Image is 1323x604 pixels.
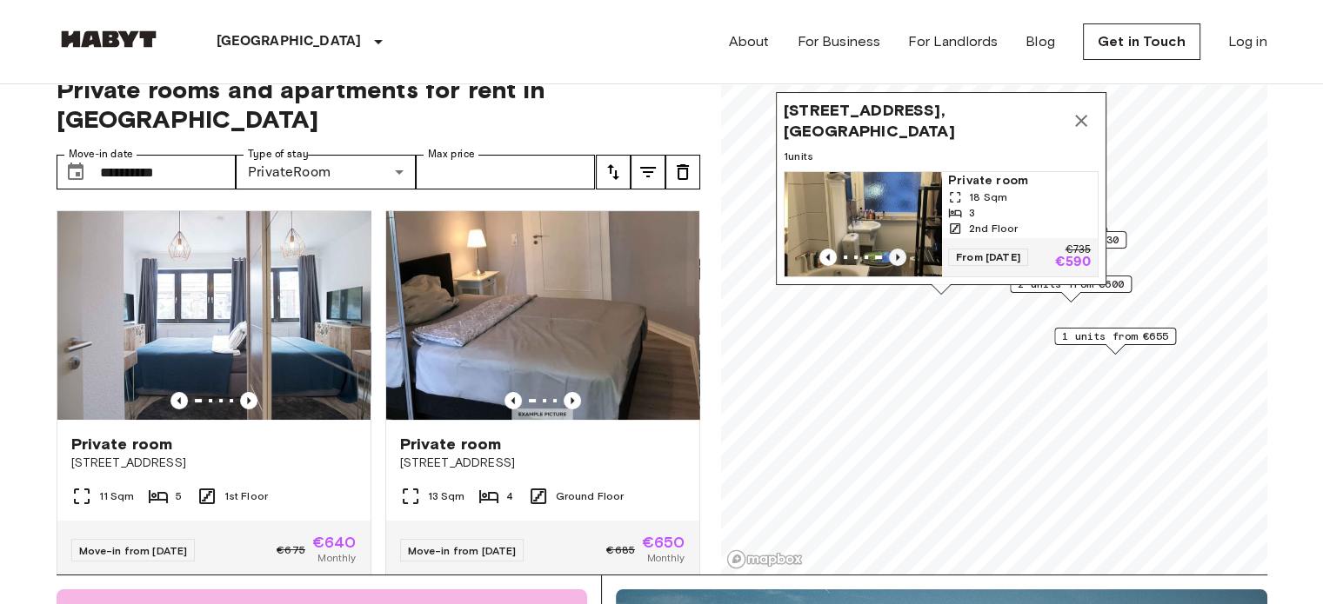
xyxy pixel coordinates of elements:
a: About [729,31,770,52]
span: Private room [400,434,502,455]
span: From [DATE] [948,249,1028,266]
button: tune [665,155,700,189]
img: Habyt [57,30,161,48]
span: [STREET_ADDRESS] [71,455,357,472]
a: Blog [1026,31,1055,52]
span: 18 Sqm [969,189,1007,205]
p: €735 [1065,245,1090,256]
button: tune [596,155,631,189]
span: 1 units from €655 [1062,329,1168,344]
a: Mapbox logo [726,549,803,569]
span: 13 Sqm [428,488,465,504]
button: Previous image [819,249,837,266]
span: €640 [312,534,357,550]
a: For Business [797,31,880,52]
div: Map marker [776,92,1106,295]
span: Move-in from [DATE] [408,544,517,557]
button: Previous image [240,392,257,409]
span: Private room [71,434,173,455]
a: For Landlords [908,31,998,52]
span: 11 Sqm [99,488,135,504]
span: 2nd Floor [969,221,1018,236]
div: PrivateRoom [236,155,416,189]
a: Marketing picture of unit DE-04-038-001-03HFPrevious imagePrevious imagePrivate room[STREET_ADDRE... [385,210,700,581]
div: Map marker [1010,275,1132,302]
button: tune [631,155,665,189]
button: Previous image [170,392,188,409]
div: Map marker [1005,231,1126,258]
button: Choose date, selected date is 2 Nov 2025 [58,155,93,189]
span: Move-in from [DATE] [79,544,188,557]
label: Move-in date [69,147,133,162]
label: Type of stay [248,147,309,162]
span: [STREET_ADDRESS] [400,455,685,472]
span: Private rooms and apartments for rent in [GEOGRAPHIC_DATA] [57,75,700,134]
a: Previous imagePrevious imagePrivate room18 Sqm32nd FloorFrom [DATE]€735€590 [784,171,1099,277]
img: Marketing picture of unit DE-04-027-001-01HF [787,172,944,276]
canvas: Map [721,54,1267,574]
span: 1st Floor [224,488,268,504]
span: 3 [969,205,975,221]
a: Log in [1228,31,1267,52]
button: Previous image [889,249,906,266]
span: 1 units from €630 [1012,232,1119,248]
span: Ground Floor [556,488,625,504]
span: 2 units from €600 [1018,276,1124,292]
span: 4 [506,488,513,504]
p: €590 [1054,256,1091,269]
button: Previous image [504,392,522,409]
span: €685 [606,542,635,558]
a: Marketing picture of unit DE-04-042-001-02HFPrevious imagePrevious imagePrivate room[STREET_ADDRE... [57,210,371,581]
span: Monthly [317,550,356,566]
div: Map marker [1054,328,1176,355]
label: Max price [428,147,475,162]
a: Get in Touch [1083,23,1200,60]
span: 1 units [784,149,1099,164]
span: [STREET_ADDRESS], [GEOGRAPHIC_DATA] [784,100,1064,142]
span: €675 [277,542,305,558]
img: Marketing picture of unit DE-04-038-001-03HF [386,211,699,420]
button: Previous image [564,392,581,409]
p: [GEOGRAPHIC_DATA] [217,31,362,52]
span: 5 [176,488,182,504]
span: €650 [642,534,685,550]
span: Monthly [646,550,685,566]
div: Map marker [986,227,1107,254]
img: Marketing picture of unit DE-04-042-001-02HF [57,211,371,420]
span: Private room [948,172,1091,189]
